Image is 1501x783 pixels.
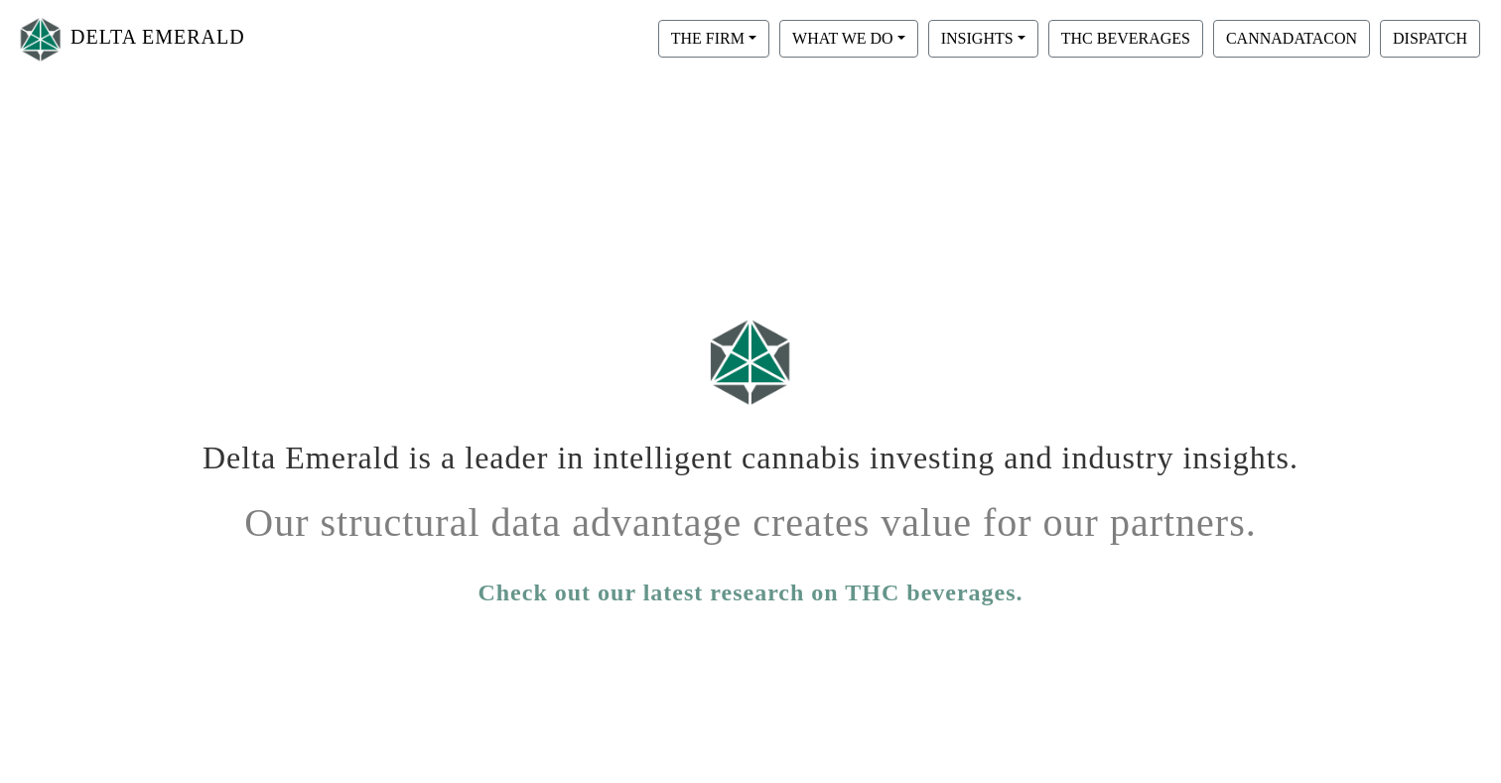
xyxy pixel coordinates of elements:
[1048,20,1203,58] button: THC BEVERAGES
[200,424,1301,476] h1: Delta Emerald is a leader in intelligent cannabis investing and industry insights.
[1213,20,1370,58] button: CANNADATACON
[200,484,1301,547] h1: Our structural data advantage creates value for our partners.
[701,310,800,414] img: Logo
[779,20,918,58] button: WHAT WE DO
[16,13,66,65] img: Logo
[1043,29,1208,46] a: THC BEVERAGES
[1208,29,1375,46] a: CANNADATACON
[1375,29,1485,46] a: DISPATCH
[1380,20,1480,58] button: DISPATCH
[478,575,1023,610] a: Check out our latest research on THC beverages.
[928,20,1038,58] button: INSIGHTS
[16,8,245,70] a: DELTA EMERALD
[658,20,769,58] button: THE FIRM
